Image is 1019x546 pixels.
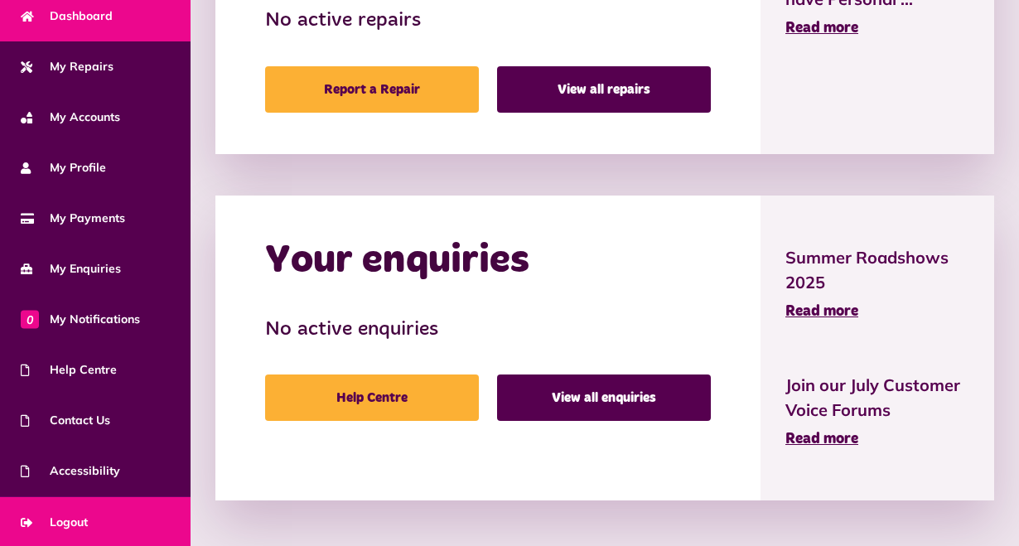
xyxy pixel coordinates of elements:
span: Contact Us [21,412,110,429]
h2: Your enquiries [265,237,529,285]
a: View all enquiries [497,374,711,421]
a: Help Centre [265,374,479,421]
span: Accessibility [21,462,120,480]
a: Report a Repair [265,66,479,113]
span: My Repairs [21,58,113,75]
span: 0 [21,310,39,328]
h3: No active repairs [265,9,711,33]
a: Join our July Customer Voice Forums Read more [785,373,969,451]
span: My Notifications [21,311,140,328]
span: Read more [785,432,858,447]
a: Summer Roadshows 2025 Read more [785,245,969,323]
h3: No active enquiries [265,318,711,342]
span: Read more [785,21,858,36]
span: Summer Roadshows 2025 [785,245,969,295]
span: My Accounts [21,109,120,126]
a: View all repairs [497,66,711,113]
span: Join our July Customer Voice Forums [785,373,969,423]
span: My Enquiries [21,260,121,278]
span: Logout [21,514,88,531]
span: Help Centre [21,361,117,379]
span: My Profile [21,159,106,176]
span: Read more [785,304,858,319]
span: Dashboard [21,7,113,25]
span: My Payments [21,210,125,227]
